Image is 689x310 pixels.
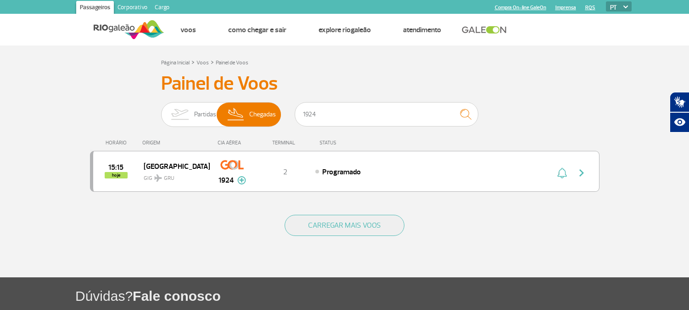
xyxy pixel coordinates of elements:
a: Como chegar e sair [228,25,286,34]
img: sino-painel-voo.svg [557,167,567,178]
img: destiny_airplane.svg [154,174,162,182]
a: Atendimento [403,25,441,34]
span: Programado [322,167,361,177]
a: Painel de Voos [216,59,248,66]
a: Corporativo [114,1,151,16]
div: TERMINAL [255,140,315,146]
div: HORÁRIO [93,140,143,146]
a: Cargo [151,1,173,16]
a: Compra On-line GaleOn [495,5,546,11]
span: Partidas [194,103,216,126]
img: seta-direita-painel-voo.svg [576,167,587,178]
a: Voos [180,25,196,34]
img: slider-desembarque [223,103,250,126]
div: CIA AÉREA [209,140,255,146]
h1: Dúvidas? [75,287,689,305]
a: > [191,57,195,67]
div: STATUS [315,140,390,146]
div: Plugin de acessibilidade da Hand Talk. [670,92,689,132]
img: mais-info-painel-voo.svg [237,176,246,184]
a: Passageiros [76,1,114,16]
a: RQS [585,5,595,11]
span: Chegadas [249,103,276,126]
span: [GEOGRAPHIC_DATA] [144,160,202,172]
a: Página Inicial [161,59,190,66]
span: GIG [144,169,202,183]
span: 2025-09-27 15:15:00 [108,164,123,171]
a: Explore RIOgaleão [319,25,371,34]
a: Imprensa [555,5,576,11]
span: 1924 [218,175,234,186]
span: 2 [283,167,287,177]
input: Voo, cidade ou cia aérea [295,102,478,126]
span: GRU [164,174,174,183]
span: Fale conosco [133,288,221,304]
img: slider-embarque [165,103,194,126]
span: hoje [105,172,128,178]
h3: Painel de Voos [161,72,528,95]
div: ORIGEM [142,140,209,146]
a: > [211,57,214,67]
button: Abrir tradutor de língua de sinais. [670,92,689,112]
button: Abrir recursos assistivos. [670,112,689,132]
button: CARREGAR MAIS VOOS [285,215,404,236]
a: Voos [196,59,209,66]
